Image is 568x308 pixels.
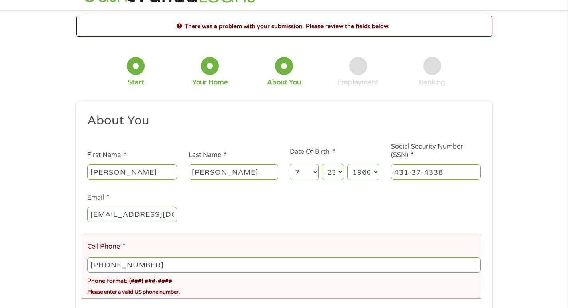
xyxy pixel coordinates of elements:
label: Cell Phone [87,243,126,251]
label: Social Security Number (SSN) [391,143,481,159]
div: Please enter a valid US phone number. [87,285,480,296]
input: john@gmail.com [87,207,177,222]
label: Email [87,194,110,202]
div: Your Home [192,78,228,87]
label: Date Of Birth [290,148,335,156]
div: Start [128,78,144,87]
label: First Name [87,151,126,159]
label: Last Name [189,151,227,159]
div: Employment [337,78,379,87]
h2: About You [87,113,475,129]
h2: There was a problem with your submission. Please review the fields below. [77,22,492,31]
input: 078-05-1120 [391,164,481,179]
div: Phone format: (###) ###-#### [87,274,480,286]
div: Banking [419,78,445,87]
input: Smith [189,164,278,179]
input: (541) 754-3010 [87,257,480,273]
input: John [87,164,177,179]
div: About You [267,78,301,87]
